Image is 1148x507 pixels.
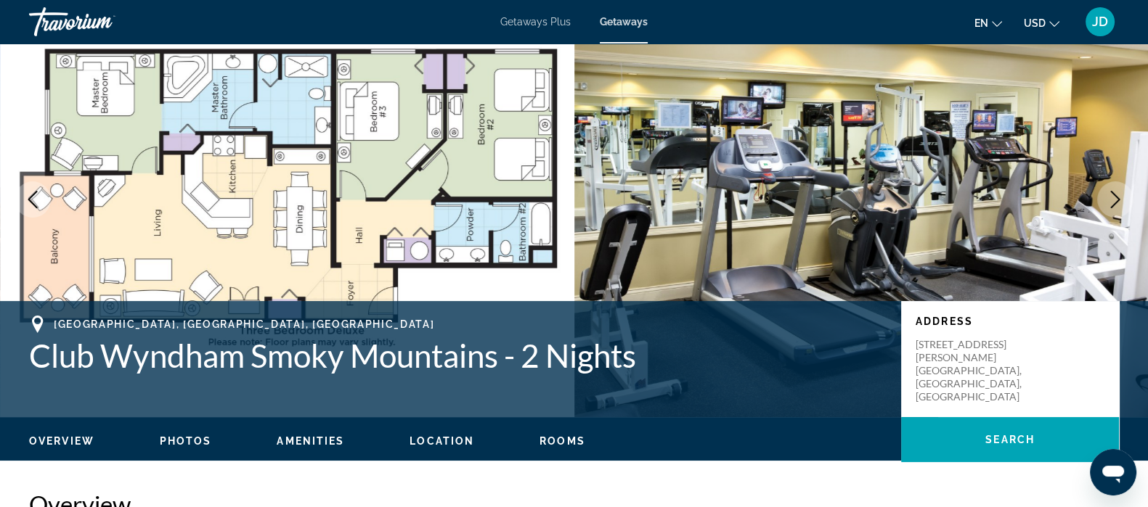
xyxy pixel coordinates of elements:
a: Getaways [600,16,648,28]
span: [GEOGRAPHIC_DATA], [GEOGRAPHIC_DATA], [GEOGRAPHIC_DATA] [54,318,434,330]
button: Location [410,434,474,448]
a: Getaways Plus [500,16,571,28]
button: Overview [29,434,94,448]
button: Change language [974,12,1002,33]
h1: Club Wyndham Smoky Mountains - 2 Nights [29,337,887,374]
span: Photos [160,435,212,447]
p: Address [916,316,1104,327]
span: USD [1024,17,1046,29]
button: Rooms [540,434,585,448]
span: en [974,17,988,29]
span: Location [410,435,474,447]
button: Change currency [1024,12,1059,33]
span: JD [1092,15,1108,29]
iframe: Button to launch messaging window [1090,449,1136,495]
button: Next image [1097,181,1133,218]
button: Search [901,417,1119,462]
button: Photos [160,434,212,448]
span: Amenities [277,435,344,447]
span: Rooms [540,435,585,447]
a: Travorium [29,3,174,41]
button: Amenities [277,434,344,448]
button: Previous image [15,181,51,218]
span: Overview [29,435,94,447]
p: [STREET_ADDRESS][PERSON_NAME] [GEOGRAPHIC_DATA], [GEOGRAPHIC_DATA], [GEOGRAPHIC_DATA] [916,338,1032,403]
span: Search [985,434,1035,445]
button: User Menu [1081,7,1119,37]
